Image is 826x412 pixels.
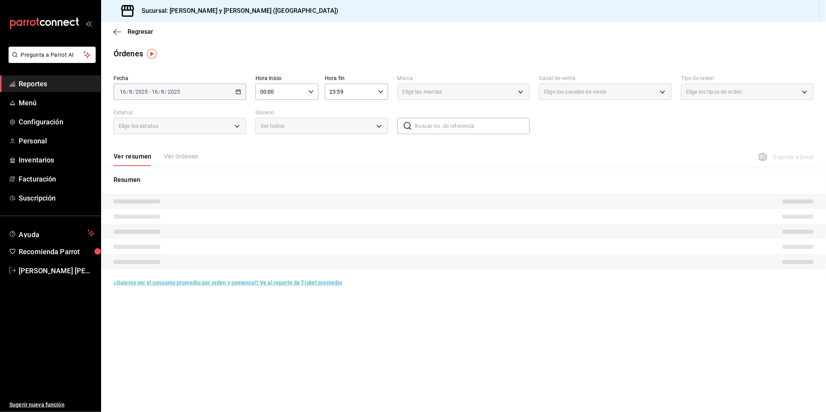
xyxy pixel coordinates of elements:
[9,47,96,63] button: Pregunta a Parrot AI
[402,88,442,96] span: Elige las marcas
[19,155,94,165] span: Inventarios
[128,28,153,35] span: Regresar
[681,76,814,81] label: Tipo de orden
[325,76,388,81] label: Hora fin
[9,401,94,409] span: Sugerir nueva función
[126,89,129,95] span: /
[21,51,84,59] span: Pregunta a Parrot AI
[133,89,135,95] span: /
[129,89,133,95] input: --
[19,265,94,276] span: [PERSON_NAME] [PERSON_NAME]
[151,89,158,95] input: --
[19,79,94,89] span: Reportes
[397,76,530,81] label: Marca
[147,49,157,59] img: Tooltip marker
[19,98,94,108] span: Menú
[165,89,167,95] span: /
[114,28,153,35] button: Regresar
[119,89,126,95] input: --
[86,20,92,26] button: open_drawer_menu
[19,229,84,238] span: Ayuda
[167,89,180,95] input: ----
[19,136,94,146] span: Personal
[135,89,148,95] input: ----
[119,122,158,130] span: Elige los estatus
[114,153,198,166] div: navigation tabs
[114,110,246,115] label: Estatus
[261,122,374,130] span: Ver todos
[114,175,814,185] p: Resumen
[415,118,530,134] input: Buscar no. de referencia
[19,246,94,257] span: Recomienda Parrot
[544,88,606,96] span: Elige los canales de venta
[135,6,339,16] h3: Sucursal: [PERSON_NAME] y [PERSON_NAME] ([GEOGRAPHIC_DATA])
[149,89,150,95] span: -
[114,76,246,81] label: Fecha
[158,89,161,95] span: /
[5,56,96,65] a: Pregunta a Parrot AI
[114,48,143,59] div: Órdenes
[19,193,94,203] span: Suscripción
[161,89,165,95] input: --
[114,279,342,286] a: ¿Quieres ver el consumo promedio por orden y comensal? Ve al reporte de Ticket promedio
[19,117,94,127] span: Configuración
[255,76,318,81] label: Hora inicio
[255,110,388,115] label: Usuario
[686,88,742,96] span: Elige los tipos de orden
[19,174,94,184] span: Facturación
[539,76,672,81] label: Canal de venta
